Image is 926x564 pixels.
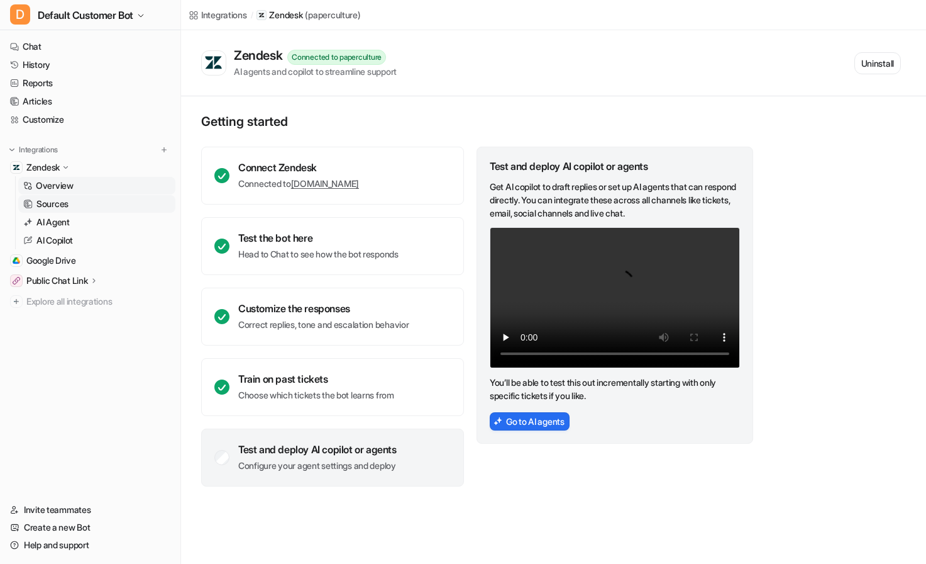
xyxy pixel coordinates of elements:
a: Explore all integrations [5,293,175,310]
a: Overview [18,177,175,195]
img: menu_add.svg [160,145,168,154]
p: Configure your agent settings and deploy [238,460,397,472]
div: Connected to paperculture [287,50,386,65]
img: Zendesk logo [204,55,223,70]
p: AI Copilot [36,234,73,247]
div: Zendesk [234,48,287,63]
img: Public Chat Link [13,277,20,285]
button: Integrations [5,144,62,156]
button: Go to AI agents [490,412,570,431]
span: Explore all integrations [26,291,170,312]
a: Chat [5,38,175,55]
span: Default Customer Bot [38,6,133,24]
div: Test and deploy AI copilot or agents [490,160,740,172]
p: Public Chat Link [26,274,88,287]
p: Integrations [19,145,58,155]
video: Your browser does not support the video tag. [490,227,740,368]
a: Help and support [5,536,175,554]
img: Google Drive [13,257,20,264]
span: Google Drive [26,254,76,267]
img: explore all integrations [10,295,23,308]
div: Test the bot here [238,232,399,244]
a: Reports [5,74,175,92]
a: Integrations [189,8,247,21]
p: Connected to [238,178,359,190]
p: Zendesk [269,9,302,21]
p: Choose which tickets the bot learns from [238,389,394,402]
div: Train on past tickets [238,373,394,385]
p: You’ll be able to test this out incrementally starting with only specific tickets if you like. [490,376,740,402]
img: Zendesk [13,164,20,171]
a: History [5,56,175,74]
a: Create a new Bot [5,519,175,536]
a: [DOMAIN_NAME] [291,178,359,189]
a: AI Agent [18,213,175,231]
p: Correct replies, tone and escalation behavior [238,319,409,331]
p: Head to Chat to see how the bot responds [238,248,399,261]
p: Sources [36,198,69,210]
img: AiAgentsIcon [493,417,502,426]
div: AI agents and copilot to streamline support [234,65,397,78]
div: Test and deploy AI copilot or agents [238,443,397,456]
div: Integrations [201,8,247,21]
div: Connect Zendesk [238,161,359,174]
a: Invite teammates [5,501,175,519]
p: Getting started [201,114,754,129]
div: Customize the responses [238,302,409,315]
p: Overview [36,179,74,192]
a: AI Copilot [18,232,175,249]
p: Zendesk [26,161,60,174]
a: Zendesk(paperculture) [256,9,360,21]
a: Articles [5,93,175,110]
img: expand menu [8,145,16,154]
p: Get AI copilot to draft replies or set up AI agents that can respond directly. You can integrate ... [490,180,740,220]
button: Uninstall [854,52,901,74]
p: AI Agent [36,216,70,228]
a: Customize [5,111,175,128]
p: ( paperculture ) [305,9,360,21]
a: Google DriveGoogle Drive [5,252,175,269]
span: D [10,4,30,25]
a: Sources [18,195,175,213]
span: / [251,9,253,21]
